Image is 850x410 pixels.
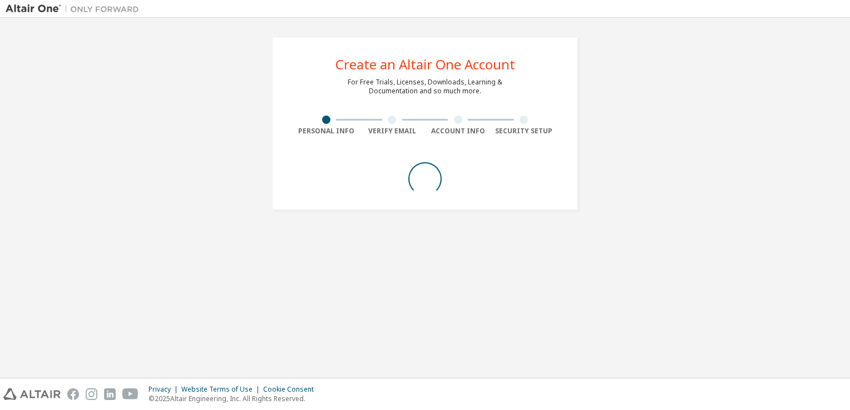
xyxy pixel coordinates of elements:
img: facebook.svg [67,388,79,400]
div: Verify Email [359,127,426,136]
div: Website Terms of Use [181,385,263,394]
img: instagram.svg [86,388,97,400]
div: Cookie Consent [263,385,320,394]
img: altair_logo.svg [3,388,61,400]
div: For Free Trials, Licenses, Downloads, Learning & Documentation and so much more. [348,78,502,96]
div: Create an Altair One Account [335,58,515,71]
div: Personal Info [293,127,359,136]
p: © 2025 Altair Engineering, Inc. All Rights Reserved. [149,394,320,403]
img: Altair One [6,3,145,14]
img: linkedin.svg [104,388,116,400]
img: youtube.svg [122,388,139,400]
div: Privacy [149,385,181,394]
div: Security Setup [491,127,557,136]
div: Account Info [425,127,491,136]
